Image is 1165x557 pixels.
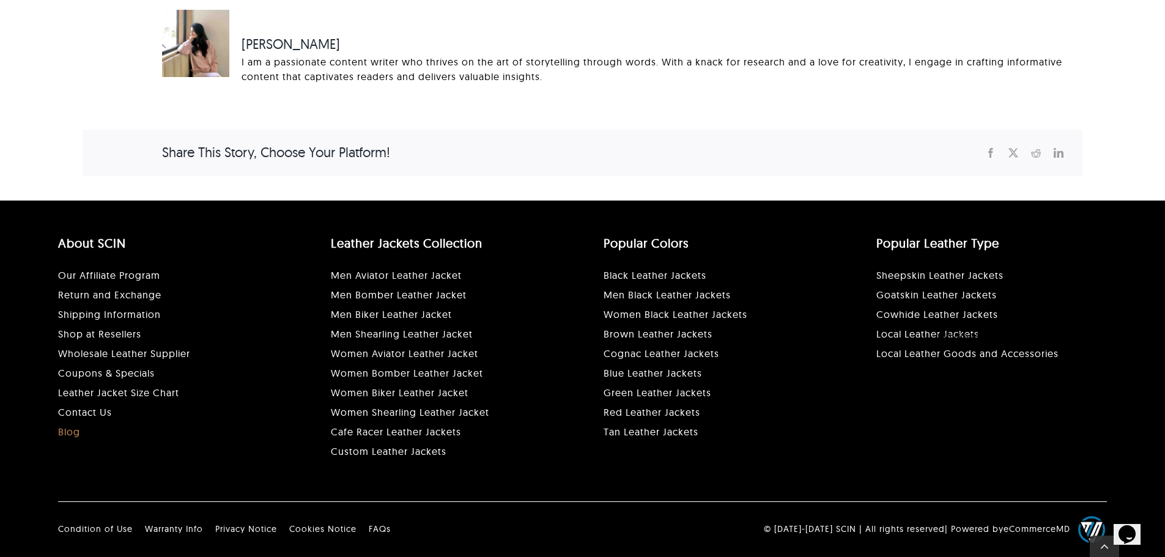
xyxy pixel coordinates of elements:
a: Popular Leather Type [876,235,999,251]
a: Local Leather Jackets [876,328,979,340]
a: Brown Leather Jackets [604,328,712,340]
a: Custom Leather Jackets [331,445,446,457]
a: Warranty Info [145,523,203,534]
a: Goatskin Leather Jackets [876,289,997,301]
a: Green Leather Jackets [604,386,711,399]
div: Welcome to our site, if you need help simply reply to this message, we are online and ready to help. [5,5,225,24]
a: FAQs [369,523,391,534]
a: Men Black Leather Jackets [604,289,731,301]
a: Privacy Notice [215,523,277,534]
a: Leather Jackets Collection [331,235,483,251]
a: Cognac Leather Jackets [604,347,719,360]
h4: Share This Story, Choose Your Platform! [162,142,390,163]
a: Condition of Use [58,523,133,534]
a: Women Bomber Leather Jacket [331,367,483,379]
a: Cookies Notice [289,523,357,534]
a: Return and Exchange [58,289,161,301]
a: Women Black Leather Jackets [604,308,747,320]
img: eCommerce builder by eCommerceMD [1076,514,1107,545]
a: Shop at Resellers [58,328,141,340]
a: Black Leather Jackets [604,269,706,281]
a: Blog [58,426,80,438]
span: Welcome to our site, if you need help simply reply to this message, we are online and ready to help. [5,5,202,24]
a: Tan Leather Jackets [604,426,698,438]
a: Popular Colors [604,235,689,251]
a: Our Affiliate Program [58,269,160,281]
a: Men Aviator Leather Jacket [331,269,462,281]
a: Facebook [980,145,1002,161]
a: X [1002,145,1025,161]
div: I am a passionate content writer who thrives on the art of storytelling through words. With a kna... [242,54,1064,84]
a: Cafe Racer Leather Jackets [331,426,461,438]
p: © [DATE]-[DATE] SCIN | All rights reserved| Powered by [764,514,1107,545]
a: Blue Leather Jackets [604,367,702,379]
img: Muskaan Adil [162,10,229,77]
a: Coupons & Specials [58,367,155,379]
a: Women Biker Leather Jacket [331,386,468,399]
a: Leather Jacket Size Chart [58,386,179,399]
a: Men Shearling Leather Jacket [331,328,473,340]
a: Men Biker Leather Jacket [331,308,452,320]
a: eCommerceMD [1004,523,1070,536]
iframe: chat widget [1114,508,1153,545]
a: Local Leather Goods and Accessories [876,347,1059,360]
a: About SCIN [58,235,126,251]
a: Contact Us [58,406,112,418]
span: [PERSON_NAME] [242,34,1064,54]
a: Reddit [1025,145,1048,161]
a: Shipping Information [58,308,161,320]
a: Women Shearling Leather Jacket [331,406,489,418]
a: Women Aviator Leather Jacket [331,347,478,360]
a: LinkedIn [1048,145,1070,161]
iframe: chat widget [933,316,1153,502]
a: Wholesale Leather Supplier [58,347,190,360]
a: Red Leather Jackets [604,406,700,418]
a: Sheepskin Leather Jackets [876,269,1004,281]
a: Cowhide Leather Jackets [876,308,998,320]
a: Men Bomber Leather Jacket [331,289,467,301]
